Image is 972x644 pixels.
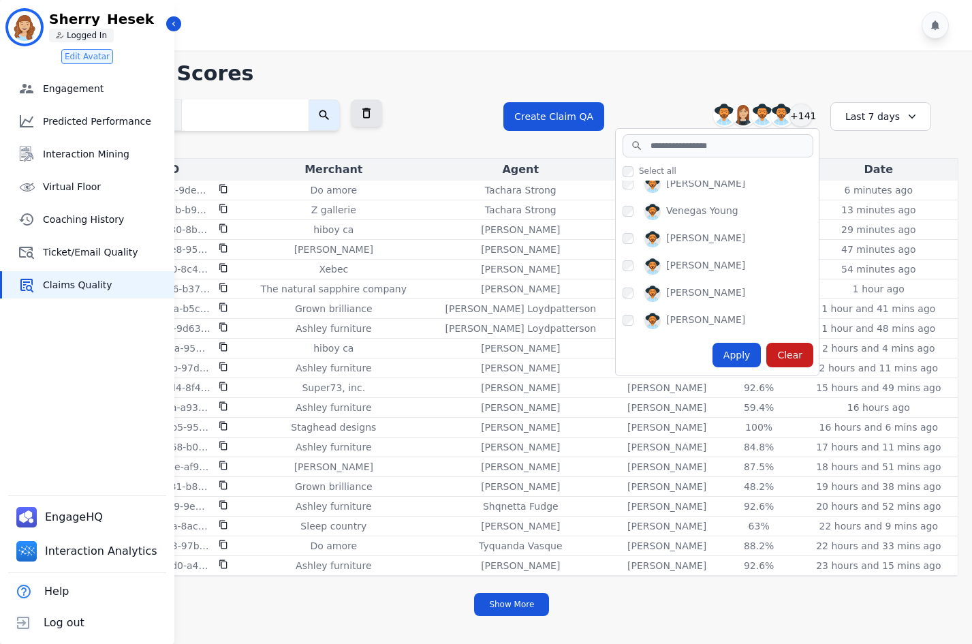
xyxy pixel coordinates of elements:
p: 15 hours and 49 mins ago [816,381,941,395]
p: [PERSON_NAME] [627,519,706,533]
p: Ashley furniture [296,361,371,375]
p: [PERSON_NAME] [481,440,560,454]
div: 88.2 % [728,539,789,553]
p: 19 hours and 38 mins ago [816,480,941,493]
span: Interaction Analytics [45,543,160,559]
p: 2 hours and 4 mins ago [822,341,935,355]
p: Ashley furniture [296,559,371,572]
p: Z gallerie [311,203,356,217]
p: hiboy ca [313,341,354,355]
p: [PERSON_NAME] [627,480,706,493]
span: Virtual Floor [43,180,169,194]
div: [PERSON_NAME] [666,286,745,302]
p: Sherry_Hesek [49,12,165,26]
p: [PERSON_NAME] [481,519,560,533]
span: Engagement [43,82,169,95]
a: Claims Quality [2,271,174,298]
span: EngageHQ [45,509,106,525]
p: [PERSON_NAME] [481,401,560,414]
div: Last 7 days [830,102,931,131]
p: [PERSON_NAME] [627,401,706,414]
p: Super73, inc. [302,381,365,395]
div: Clear [766,343,813,367]
p: 20 hours and 52 mins ago [816,500,941,513]
p: Do amore [310,183,357,197]
p: Tyquanda Vasque [479,539,563,553]
p: Staghead designs [291,420,376,434]
a: Ticket/Email Quality [2,239,174,266]
p: 22 hours and 9 mins ago [819,519,938,533]
p: 16 hours ago [847,401,910,414]
p: [PERSON_NAME] [481,381,560,395]
div: [PERSON_NAME] [666,313,745,329]
p: [PERSON_NAME] [481,361,560,375]
span: Coaching History [43,213,169,226]
p: [PERSON_NAME] [627,460,706,474]
p: [PERSON_NAME] [481,223,560,236]
span: Predicted Performance [43,114,169,128]
p: The natural sapphire company [261,282,407,296]
p: [PERSON_NAME] Loydpatterson [445,322,596,335]
a: Coaching History [2,206,174,233]
span: Claims Quality [43,278,169,292]
button: Create Claim QA [503,102,604,131]
div: Date [802,162,955,178]
p: 1 hour ago [853,282,905,296]
p: [PERSON_NAME] [627,440,706,454]
p: Ashley furniture [296,322,371,335]
p: [PERSON_NAME] [627,420,706,434]
p: Tachara Strong [485,183,556,197]
div: Agent [428,162,613,178]
div: Apply [712,343,762,367]
div: [PERSON_NAME] [666,258,745,275]
div: 59.4 % [728,401,789,414]
p: [PERSON_NAME] [481,243,560,256]
a: Engagement [2,75,174,102]
p: 54 minutes ago [841,262,915,276]
p: Shqnetta Fudge [483,500,559,513]
p: 23 hours and 15 mins ago [816,559,941,572]
p: [PERSON_NAME] [627,500,706,513]
p: 1 hour and 48 mins ago [821,322,935,335]
p: Grown brilliance [295,302,373,316]
p: 47 minutes ago [841,243,915,256]
span: Select all [639,166,676,177]
p: [PERSON_NAME] [481,460,560,474]
div: 100 % [728,420,789,434]
div: 92.6 % [728,500,789,513]
div: Merchant [245,162,423,178]
div: Venegas Young [666,204,738,220]
p: Xebec [319,262,348,276]
div: +141 [789,104,813,127]
p: [PERSON_NAME] [481,262,560,276]
p: [PERSON_NAME] [294,460,373,474]
p: [PERSON_NAME] [481,559,560,572]
p: 6 minutes ago [845,183,913,197]
a: EngageHQ [11,502,111,533]
div: 92.6 % [728,559,789,572]
p: Ashley furniture [296,440,371,454]
p: [PERSON_NAME] [481,282,560,296]
p: Do amore [310,539,357,553]
p: [PERSON_NAME] [627,381,706,395]
a: Interaction Mining [2,140,174,168]
p: [PERSON_NAME] [627,539,706,553]
img: person [56,31,64,40]
p: 13 minutes ago [841,203,915,217]
div: 92.6 % [728,381,789,395]
div: 48.2 % [728,480,789,493]
p: 16 hours and 6 mins ago [819,420,938,434]
button: Log out [8,607,87,639]
img: Bordered avatar [8,11,41,44]
a: Virtual Floor [2,173,174,200]
p: 22 hours and 33 mins ago [816,539,941,553]
p: [PERSON_NAME] [481,420,560,434]
p: 29 minutes ago [841,223,915,236]
p: Grown brilliance [295,480,373,493]
span: Log out [44,615,84,631]
div: [PERSON_NAME] [666,177,745,193]
p: 1 hour and 41 mins ago [821,302,935,316]
p: 18 hours and 51 mins ago [816,460,941,474]
div: 84.8 % [728,440,789,454]
p: [PERSON_NAME] [627,559,706,572]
